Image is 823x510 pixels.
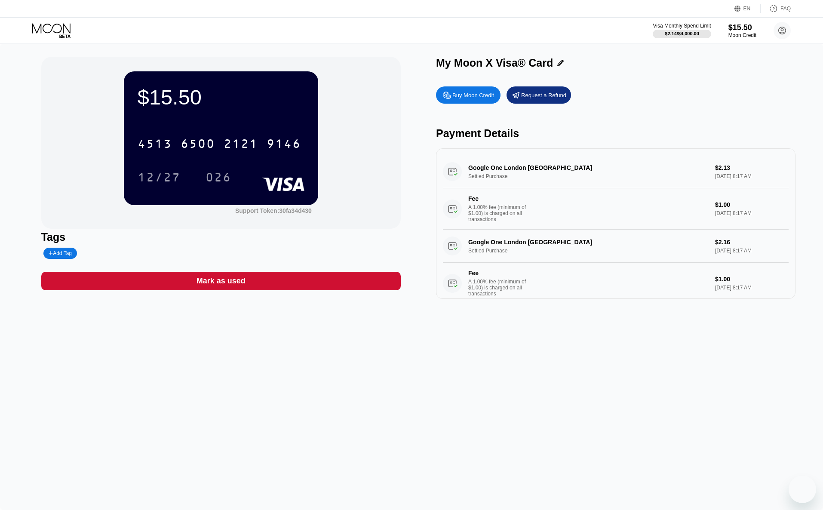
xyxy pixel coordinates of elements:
div: $15.50 [728,23,756,32]
div: A 1.00% fee (minimum of $1.00) is charged on all transactions [468,279,533,297]
div: Request a Refund [507,86,571,104]
div: $2.14 / $4,000.00 [665,31,699,36]
div: 12/27 [131,166,187,188]
div: [DATE] 8:17 AM [715,210,789,216]
div: Support Token: 30fa34d430 [235,207,312,214]
div: $15.50Moon Credit [728,23,756,38]
div: Mark as used [41,272,401,290]
div: Add Tag [49,250,72,256]
div: EN [734,4,761,13]
div: $15.50 [138,85,304,109]
div: Visa Monthly Spend Limit [653,23,711,29]
div: EN [743,6,751,12]
div: FeeA 1.00% fee (minimum of $1.00) is charged on all transactions$1.00[DATE] 8:17 AM [443,263,789,304]
div: 9146 [267,138,301,152]
div: FeeA 1.00% fee (minimum of $1.00) is charged on all transactions$1.00[DATE] 8:17 AM [443,188,789,230]
div: Fee [468,270,528,277]
div: Payment Details [436,127,795,140]
iframe: Button to launch messaging window [789,476,816,503]
div: Mark as used [197,276,246,286]
div: 6500 [181,138,215,152]
div: 4513 [138,138,172,152]
div: FAQ [780,6,791,12]
div: $1.00 [715,276,789,283]
div: Add Tag [43,248,77,259]
div: Support Token:30fa34d430 [235,207,312,214]
div: Fee [468,195,528,202]
div: Buy Moon Credit [452,92,494,99]
div: Visa Monthly Spend Limit$2.14/$4,000.00 [653,23,711,38]
div: 12/27 [138,172,181,185]
div: Tags [41,231,401,243]
div: My Moon X Visa® Card [436,57,553,69]
div: Buy Moon Credit [436,86,501,104]
div: FAQ [761,4,791,13]
div: 026 [206,172,231,185]
div: 4513650021219146 [132,133,306,154]
div: 026 [199,166,238,188]
div: 2121 [224,138,258,152]
div: A 1.00% fee (minimum of $1.00) is charged on all transactions [468,204,533,222]
div: Moon Credit [728,32,756,38]
div: Request a Refund [521,92,566,99]
div: $1.00 [715,201,789,208]
div: [DATE] 8:17 AM [715,285,789,291]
